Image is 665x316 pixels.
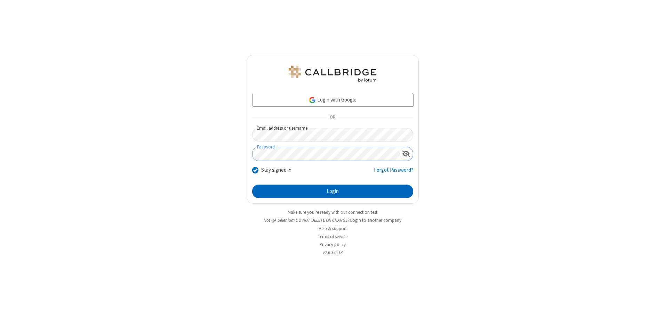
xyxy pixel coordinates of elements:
li: v2.6.352.13 [247,249,419,256]
a: Make sure you're ready with our connection test [288,209,377,215]
span: OR [327,113,338,122]
a: Login with Google [252,93,413,107]
label: Stay signed in [261,166,291,174]
a: Terms of service [318,234,347,240]
a: Forgot Password? [374,166,413,179]
img: QA Selenium DO NOT DELETE OR CHANGE [287,66,378,82]
button: Login to another company [350,217,401,224]
input: Email address or username [252,128,413,141]
div: Show password [399,147,413,160]
a: Privacy policy [320,242,346,248]
a: Help & support [319,226,347,232]
input: Password [253,147,399,161]
li: Not QA Selenium DO NOT DELETE OR CHANGE? [247,217,419,224]
img: google-icon.png [309,96,316,104]
button: Login [252,185,413,198]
